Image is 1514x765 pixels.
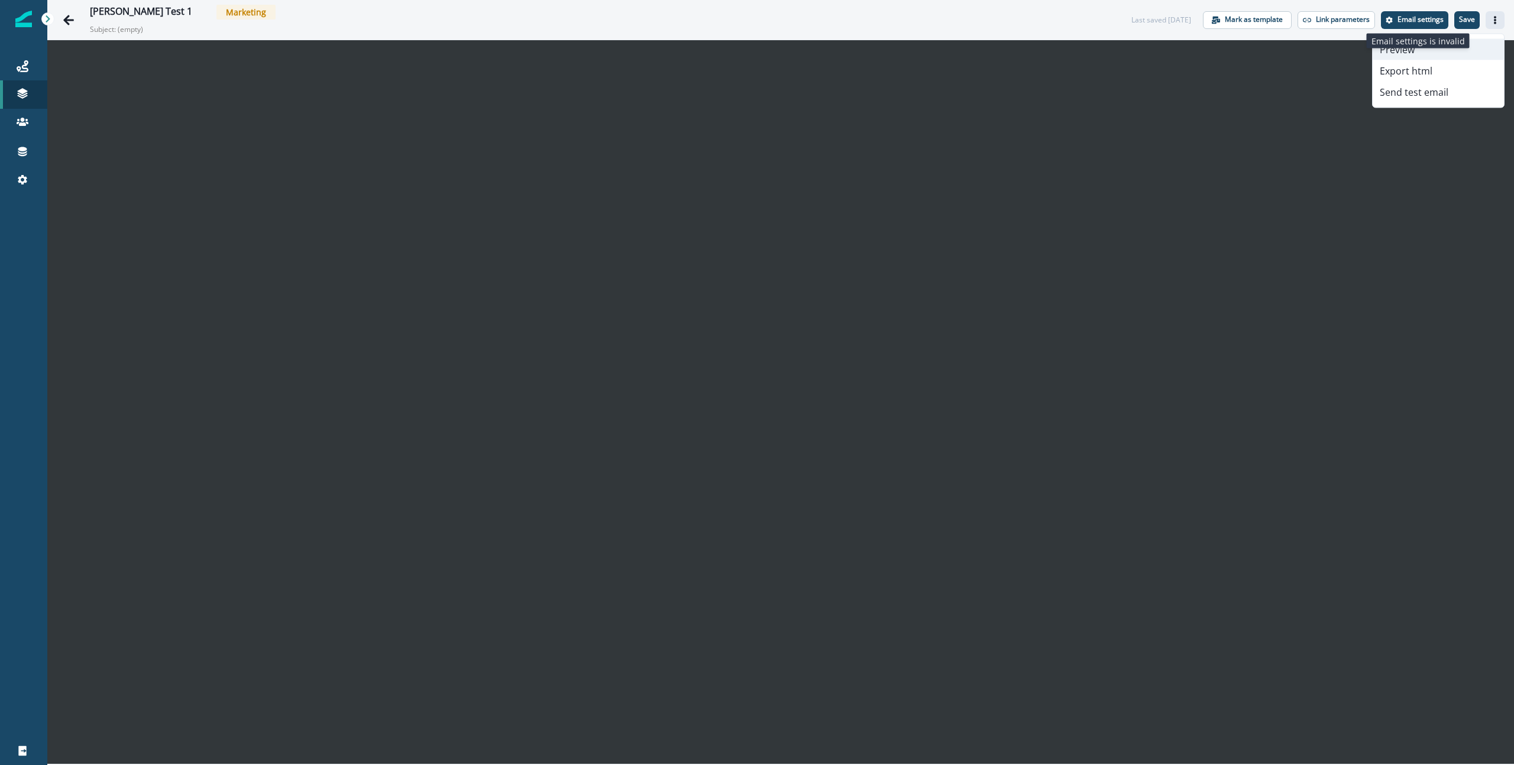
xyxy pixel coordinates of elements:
[1225,15,1283,24] p: Mark as template
[90,6,192,19] div: [PERSON_NAME] Test 1
[216,5,276,20] span: Marketing
[1203,11,1292,29] button: Mark as template
[1373,82,1504,103] button: Send test email
[90,20,208,35] p: Subject: (empty)
[1397,15,1444,24] p: Email settings
[1316,15,1370,24] p: Link parameters
[1131,15,1191,25] div: Last saved [DATE]
[15,11,32,27] img: Inflection
[1373,39,1504,60] button: Preview
[1459,15,1475,24] p: Save
[1486,11,1505,29] button: Actions
[1454,11,1480,29] button: Save
[57,8,80,32] button: Go back
[1373,60,1504,82] button: Export html
[1298,11,1375,29] button: Link parameters
[1381,11,1448,29] button: Settings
